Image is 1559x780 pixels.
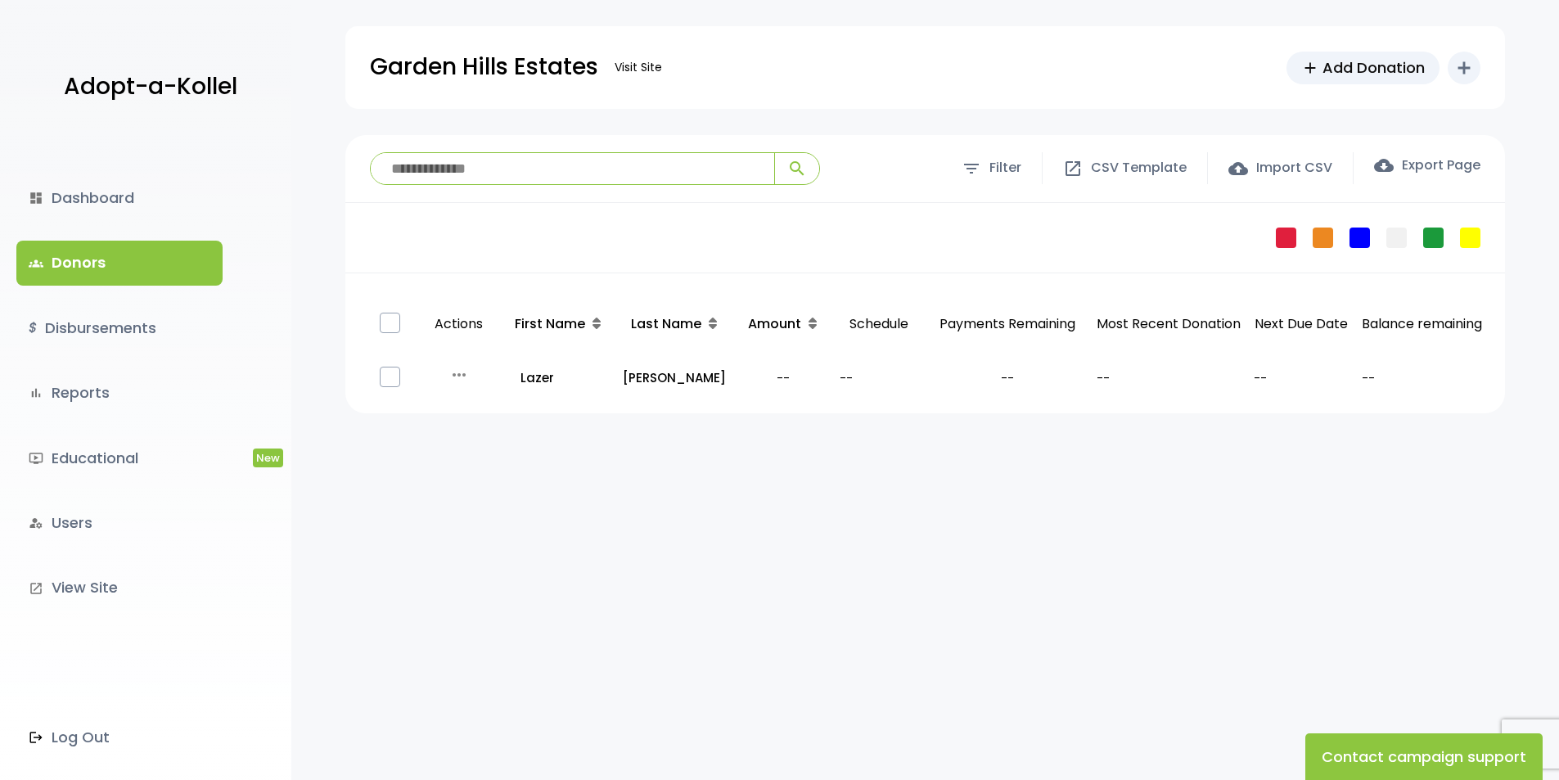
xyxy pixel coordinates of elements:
i: ondemand_video [29,451,43,466]
span: groups [29,256,43,271]
p: Actions [425,296,493,353]
span: add [1301,59,1319,77]
i: $ [29,317,37,340]
a: groupsDonors [16,241,223,285]
p: -- [1362,367,1482,389]
a: Log Out [16,715,223,760]
p: -- [931,367,1084,389]
span: Add Donation [1322,56,1425,79]
label: Export Page [1374,156,1480,175]
p: Most Recent Donation [1097,313,1241,336]
p: -- [1097,367,1241,389]
span: Last Name [631,314,701,333]
span: filter_list [962,159,981,178]
span: cloud_download [1374,156,1394,175]
span: Amount [748,314,801,333]
a: ondemand_videoEducationalNew [16,436,223,480]
p: Garden Hills Estates [370,47,598,88]
i: launch [29,581,43,596]
a: launchView Site [16,566,223,610]
span: open_in_new [1063,159,1083,178]
span: search [787,159,807,178]
a: manage_accountsUsers [16,501,223,545]
a: Lazer [508,367,610,389]
p: Schedule [840,296,918,353]
i: bar_chart [29,385,43,400]
a: Visit Site [606,52,670,83]
p: -- [840,367,918,389]
button: Contact campaign support [1305,733,1543,780]
i: dashboard [29,191,43,205]
span: Filter [989,156,1021,180]
p: Payments Remaining [931,296,1084,353]
button: search [774,153,819,184]
p: -- [740,367,827,389]
span: First Name [515,314,585,333]
span: New [253,449,283,467]
a: Adopt-a-Kollel [56,47,237,127]
span: Import CSV [1256,156,1332,180]
a: addAdd Donation [1286,52,1440,84]
a: $Disbursements [16,306,223,350]
a: bar_chartReports [16,371,223,415]
span: CSV Template [1091,156,1187,180]
button: add [1448,52,1480,84]
p: Balance remaining [1362,313,1482,336]
i: more_horiz [449,365,469,385]
p: -- [1254,367,1349,389]
p: Next Due Date [1254,313,1349,336]
span: cloud_upload [1228,159,1248,178]
i: manage_accounts [29,516,43,530]
i: add [1454,58,1474,78]
a: [PERSON_NAME] [623,367,727,389]
p: Adopt-a-Kollel [64,66,237,107]
a: dashboardDashboard [16,176,223,220]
